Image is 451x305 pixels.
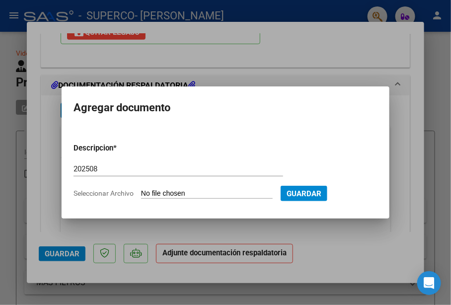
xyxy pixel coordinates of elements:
[74,189,134,197] span: Seleccionar Archivo
[74,98,377,117] h2: Agregar documento
[417,271,441,295] div: Open Intercom Messenger
[281,186,327,201] button: Guardar
[74,143,165,154] p: Descripcion
[287,189,321,198] span: Guardar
